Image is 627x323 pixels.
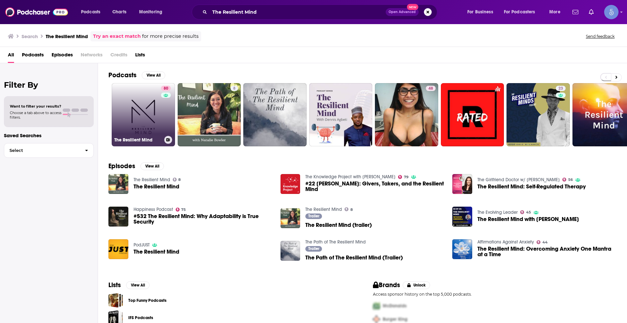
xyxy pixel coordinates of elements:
a: The Knowledge Project with Shane Parrish [305,174,395,180]
span: Trailer [308,214,319,218]
a: PodJUST [134,242,150,248]
span: for more precise results [142,33,199,40]
button: View All [126,281,150,289]
span: 44 [542,241,548,244]
span: Burger King [383,316,408,322]
a: 80The Resilient Mind [112,83,175,146]
span: Select [4,148,80,153]
button: View All [142,71,165,79]
button: open menu [463,7,501,17]
span: Top Funny Podcasts [108,293,123,308]
img: The Resilient Mind [108,174,128,194]
a: Charts [108,7,130,17]
a: 75 [176,208,186,212]
a: 44 [537,240,548,244]
h3: The Resilient Mind [114,137,162,143]
a: The Resilient Mind: Overcoming Anxiety One Mantra at a Time [477,246,617,257]
h3: Search [22,33,38,39]
a: Show notifications dropdown [570,7,581,18]
a: 80 [161,86,171,91]
span: Want to filter your results? [10,104,61,109]
span: 8 [350,208,353,211]
span: 79 [404,176,409,179]
a: #532 The Resilient Mind: Why Adaptability is True Security [134,213,273,225]
p: Saved Searches [4,132,94,139]
a: 8 [173,178,181,182]
a: The Path of The Resilient Mind [305,239,366,245]
span: McDonalds [383,303,407,309]
h2: Filter By [4,80,94,90]
span: Monitoring [139,7,162,17]
span: 45 [526,211,531,214]
span: The Resilient Mind [134,249,179,255]
button: open menu [135,7,171,17]
img: The Resilient Mind with David Creswell [452,207,472,227]
span: Credits [110,50,127,63]
a: PodcastsView All [108,71,165,79]
img: First Pro Logo [370,299,383,313]
img: #22 Adam Grant: Givers, Takers, and the Resilient Mind [281,174,300,194]
p: Access sponsor history on the top 5,000 podcasts. [373,292,617,297]
span: Networks [81,50,103,63]
span: Open Advanced [389,10,416,14]
img: The Resilient Mind: Overcoming Anxiety One Mantra at a Time [452,239,472,259]
a: Lists [135,50,145,63]
a: 48 [426,86,436,91]
h3: The Resilient Mind [46,33,88,39]
img: The Resilient Mind (trailer) [281,208,300,228]
span: Choose a tab above to access filters. [10,110,61,120]
span: 80 [164,85,168,92]
a: The Resilient Mind [305,207,342,212]
a: 48 [375,83,438,146]
a: Podcasts [22,50,44,63]
div: Search podcasts, credits, & more... [198,5,443,20]
a: Try an exact match [93,33,141,40]
a: Episodes [52,50,73,63]
a: IFS Podcasts [128,314,153,321]
a: 8 [345,207,353,211]
img: The Resilient Mind [108,239,128,259]
h2: Episodes [108,162,135,170]
button: open menu [76,7,109,17]
h2: Lists [108,281,121,289]
img: User Profile [604,5,619,19]
input: Search podcasts, credits, & more... [210,7,386,17]
span: More [549,7,560,17]
a: 45 [520,210,531,214]
a: The Path of The Resilient Mind (Trailer) [281,241,300,261]
a: 56 [562,178,573,182]
span: The Resilient Mind with [PERSON_NAME] [477,216,579,222]
span: Charts [112,7,126,17]
a: The Evolving Leader [477,210,518,215]
a: 23 [506,83,570,146]
span: 23 [558,85,563,92]
img: #532 The Resilient Mind: Why Adaptability is True Security [108,207,128,227]
a: The Resilient Mind (trailer) [305,222,372,228]
button: open menu [500,7,545,17]
span: The Path of The Resilient Mind (Trailer) [305,255,403,260]
a: The Resilient Mind with David Creswell [477,216,579,222]
a: All [8,50,14,63]
span: For Podcasters [504,7,535,17]
button: Open AdvancedNew [386,8,419,16]
h2: Brands [373,281,400,289]
span: Logged in as Spiral5-G1 [604,5,619,19]
a: #22 Adam Grant: Givers, Takers, and the Resilient Mind [305,181,444,192]
a: 8 [231,86,238,91]
span: The Resilient Mind [134,184,179,189]
a: The Girlfriend Doctor w/ Dr. Anna Cabeca [477,177,560,183]
a: The Resilient Mind: Self-Regulated Therapy [477,184,586,189]
h2: Podcasts [108,71,137,79]
a: Top Funny Podcasts [128,297,167,304]
button: Send feedback [584,34,617,39]
span: 48 [428,85,433,92]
